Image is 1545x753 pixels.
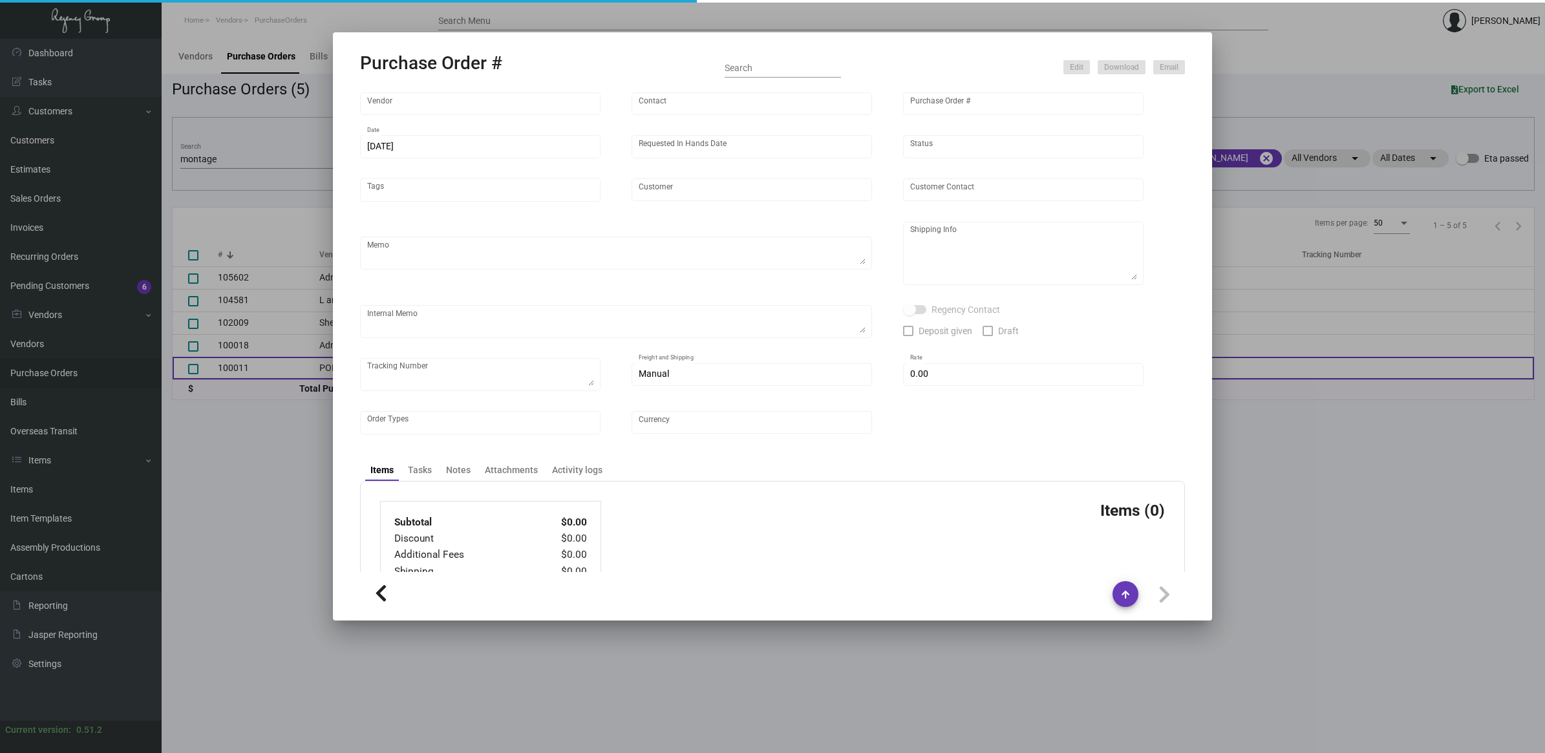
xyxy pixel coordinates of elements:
button: Download [1098,60,1145,74]
td: $0.00 [534,531,588,547]
span: Email [1160,62,1178,73]
div: Notes [446,463,471,477]
td: $0.00 [534,514,588,531]
h2: Purchase Order # [360,52,502,74]
div: Items [370,463,394,477]
div: 0.51.2 [76,723,102,737]
button: Edit [1063,60,1090,74]
button: Email [1153,60,1185,74]
td: $0.00 [534,547,588,563]
td: Subtotal [394,514,534,531]
td: Additional Fees [394,547,534,563]
span: Download [1104,62,1139,73]
td: Shipping [394,564,534,580]
div: Current version: [5,723,71,737]
h3: Items (0) [1100,501,1165,520]
div: Attachments [485,463,538,477]
td: $0.00 [534,564,588,580]
div: Tasks [408,463,432,477]
td: Discount [394,531,534,547]
span: Draft [998,323,1019,339]
span: Manual [639,368,669,379]
div: Activity logs [552,463,602,477]
span: Edit [1070,62,1083,73]
span: Deposit given [919,323,972,339]
span: Regency Contact [932,302,1000,317]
